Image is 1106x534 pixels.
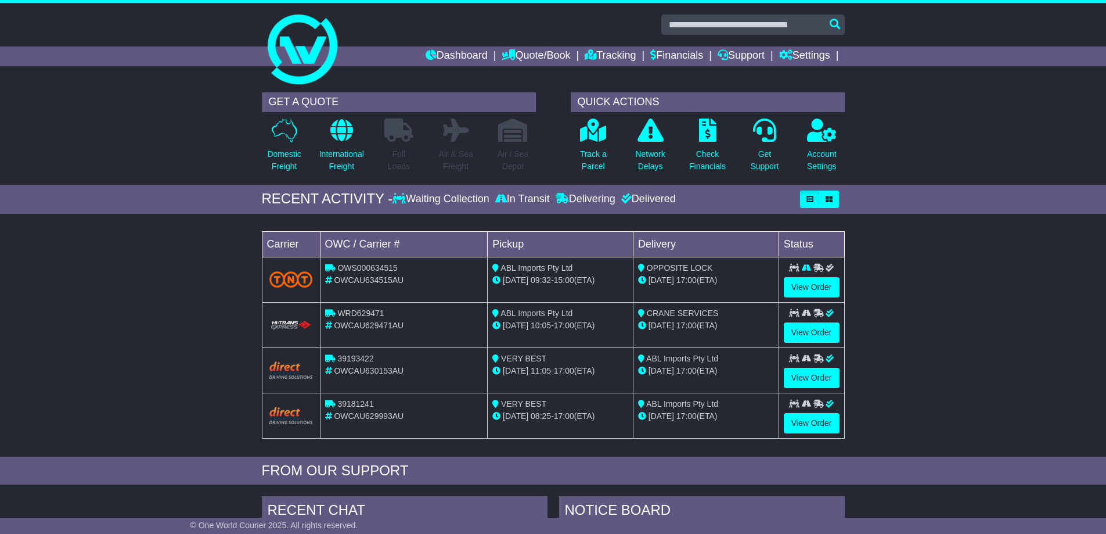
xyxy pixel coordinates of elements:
[571,92,845,112] div: QUICK ACTIONS
[784,277,840,298] a: View Order
[718,46,765,66] a: Support
[320,231,488,257] td: OWC / Carrier #
[806,118,837,179] a: AccountSettings
[531,411,551,421] span: 08:25
[689,118,726,179] a: CheckFinancials
[262,92,536,112] div: GET A QUOTE
[635,118,665,179] a: NetworkDelays
[638,410,774,422] div: (ETA)
[488,231,633,257] td: Pickup
[262,231,320,257] td: Carrier
[334,411,404,421] span: OWCAU629993AU
[784,413,840,433] a: View Order
[384,148,413,173] p: Full Loads
[334,366,404,375] span: OWCAU630153AU
[190,521,358,530] span: © One World Courier 2025. All rights reserved.
[676,275,697,285] span: 17:00
[319,118,365,179] a: InternationalFreight
[492,320,628,332] div: - (ETA)
[492,193,553,206] div: In Transit
[779,46,830,66] a: Settings
[807,148,837,173] p: Account Settings
[266,118,301,179] a: DomesticFreight
[269,271,313,287] img: TNT_Domestic.png
[503,411,528,421] span: [DATE]
[498,148,529,173] p: Air / Sea Depot
[779,231,844,257] td: Status
[646,354,718,363] span: ABL Imports Pty Ltd
[501,399,546,408] span: VERY BEST
[319,148,364,173] p: International Freight
[750,118,779,179] a: GetSupport
[492,410,628,422] div: - (ETA)
[633,231,779,257] td: Delivery
[554,321,574,330] span: 17:00
[638,320,774,332] div: (ETA)
[646,399,718,408] span: ABL Imports Pty Ltd
[334,275,404,285] span: OWCAU634515AU
[585,46,636,66] a: Tracking
[337,263,398,273] span: OWS000634515
[618,193,676,206] div: Delivered
[503,275,528,285] span: [DATE]
[649,411,674,421] span: [DATE]
[531,321,551,330] span: 10:05
[647,263,713,273] span: OPPOSITE LOCK
[269,361,313,379] img: Direct.png
[439,148,473,173] p: Air & Sea Freight
[649,321,674,330] span: [DATE]
[784,322,840,343] a: View Order
[262,496,547,528] div: RECENT CHAT
[392,193,492,206] div: Waiting Collection
[267,148,301,173] p: Domestic Freight
[426,46,488,66] a: Dashboard
[638,274,774,286] div: (ETA)
[650,46,703,66] a: Financials
[676,411,697,421] span: 17:00
[676,321,697,330] span: 17:00
[559,496,845,528] div: NOTICE BOARD
[334,321,404,330] span: OWCAU629471AU
[337,354,373,363] span: 39193422
[337,399,373,408] span: 39181241
[649,275,674,285] span: [DATE]
[676,366,697,375] span: 17:00
[649,366,674,375] span: [DATE]
[531,366,551,375] span: 11:05
[689,148,726,173] p: Check Financials
[262,463,845,479] div: FROM OUR SUPPORT
[500,309,572,318] span: ABL Imports Pty Ltd
[750,148,779,173] p: Get Support
[503,321,528,330] span: [DATE]
[580,148,607,173] p: Track a Parcel
[531,275,551,285] span: 09:32
[647,309,718,318] span: CRANE SERVICES
[635,148,665,173] p: Network Delays
[554,411,574,421] span: 17:00
[638,365,774,377] div: (ETA)
[269,407,313,424] img: Direct.png
[553,193,618,206] div: Delivering
[554,275,574,285] span: 15:00
[501,354,546,363] span: VERY BEST
[554,366,574,375] span: 17:00
[492,365,628,377] div: - (ETA)
[579,118,607,179] a: Track aParcel
[784,368,840,388] a: View Order
[337,309,384,318] span: WRD629471
[500,263,572,273] span: ABL Imports Pty Ltd
[503,366,528,375] span: [DATE]
[269,320,313,331] img: HiTrans.png
[502,46,570,66] a: Quote/Book
[262,191,393,207] div: RECENT ACTIVITY -
[492,274,628,286] div: - (ETA)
